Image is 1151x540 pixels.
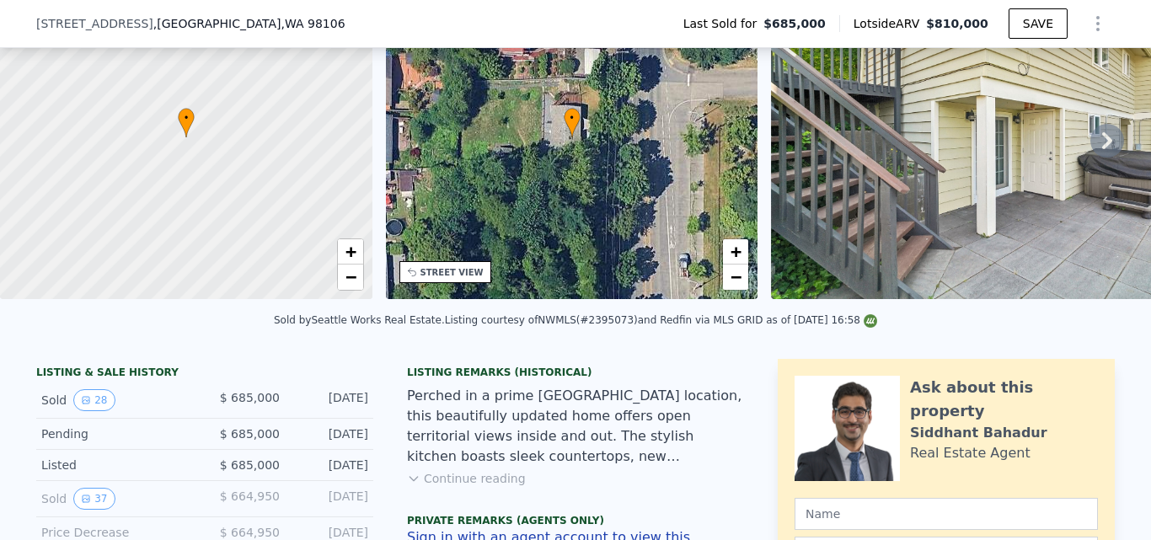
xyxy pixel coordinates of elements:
[178,108,195,137] div: •
[723,265,748,290] a: Zoom out
[345,241,356,262] span: +
[220,391,280,404] span: $ 685,000
[338,265,363,290] a: Zoom out
[420,266,484,279] div: STREET VIEW
[731,266,741,287] span: −
[723,239,748,265] a: Zoom in
[564,108,581,137] div: •
[445,314,877,326] div: Listing courtesy of NWMLS (#2395073) and Redfin via MLS GRID as of [DATE] 16:58
[36,366,373,382] div: LISTING & SALE HISTORY
[41,457,191,473] div: Listed
[910,423,1047,443] div: Siddhant Bahadur
[683,15,764,32] span: Last Sold for
[274,314,445,326] div: Sold by Seattle Works Real Estate .
[345,266,356,287] span: −
[73,389,115,411] button: View historical data
[407,386,744,467] div: Perched in a prime [GEOGRAPHIC_DATA] location, this beautifully updated home offers open territor...
[926,17,988,30] span: $810,000
[763,15,826,32] span: $685,000
[407,366,744,379] div: Listing Remarks (Historical)
[178,110,195,126] span: •
[220,427,280,441] span: $ 685,000
[293,389,368,411] div: [DATE]
[281,17,345,30] span: , WA 98106
[854,15,926,32] span: Lotside ARV
[293,488,368,510] div: [DATE]
[293,457,368,473] div: [DATE]
[220,526,280,539] span: $ 664,950
[36,15,153,32] span: [STREET_ADDRESS]
[153,15,345,32] span: , [GEOGRAPHIC_DATA]
[564,110,581,126] span: •
[407,470,526,487] button: Continue reading
[1081,7,1115,40] button: Show Options
[41,389,191,411] div: Sold
[220,458,280,472] span: $ 685,000
[864,314,877,328] img: NWMLS Logo
[731,241,741,262] span: +
[338,239,363,265] a: Zoom in
[910,443,1031,463] div: Real Estate Agent
[795,498,1098,530] input: Name
[910,376,1098,423] div: Ask about this property
[73,488,115,510] button: View historical data
[41,425,191,442] div: Pending
[407,514,744,531] div: Private Remarks (Agents Only)
[220,489,280,503] span: $ 664,950
[293,425,368,442] div: [DATE]
[1009,8,1068,39] button: SAVE
[41,488,191,510] div: Sold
